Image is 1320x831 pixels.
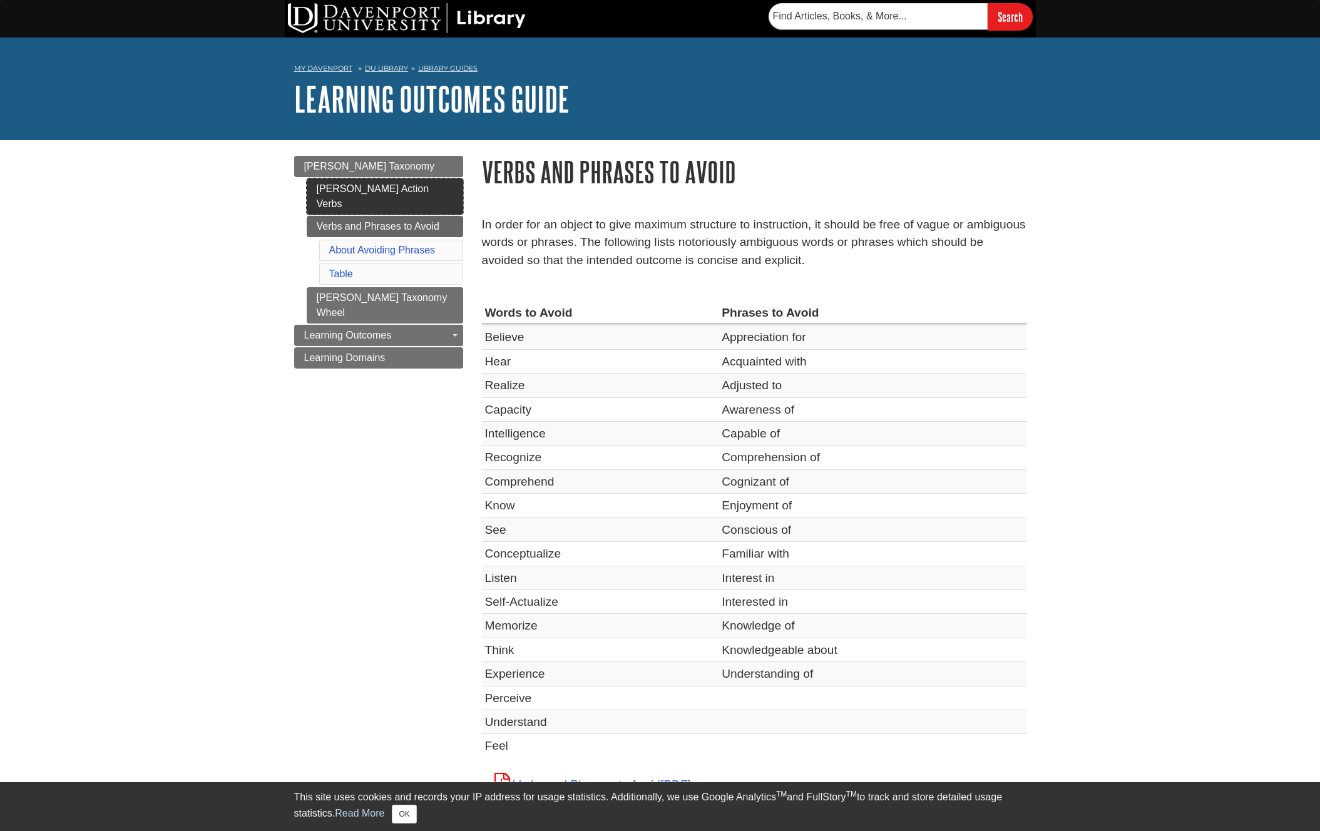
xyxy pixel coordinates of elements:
[482,469,719,493] td: Comprehend
[392,805,416,823] button: Close
[482,734,719,758] td: Feel
[418,64,478,73] a: Library Guides
[294,60,1026,80] nav: breadcrumb
[307,287,463,324] a: [PERSON_NAME] Taxonomy Wheel
[335,808,384,818] a: Read More
[719,589,1026,613] td: Interested in
[719,638,1026,661] td: Knowledgeable about
[482,542,719,566] td: Conceptualize
[769,3,988,29] input: Find Articles, Books, & More...
[719,446,1026,469] td: Comprehension of
[482,662,719,686] td: Experience
[482,301,719,325] th: Words to Avoid
[494,778,691,791] a: Link opens in new window
[294,79,570,118] a: Learning Outcomes Guide
[482,589,719,613] td: Self-Actualize
[294,156,463,177] a: [PERSON_NAME] Taxonomy
[329,268,353,279] a: Table
[482,710,719,734] td: Understand
[294,63,352,74] a: My Davenport
[482,374,719,397] td: Realize
[482,517,719,541] td: See
[304,352,386,363] span: Learning Domains
[482,566,719,589] td: Listen
[482,422,719,446] td: Intelligence
[482,686,719,710] td: Perceive
[719,662,1026,686] td: Understanding of
[988,3,1033,30] input: Search
[294,156,463,369] div: Guide Page Menu
[482,349,719,373] td: Hear
[482,494,719,517] td: Know
[719,566,1026,589] td: Interest in
[329,245,436,255] a: About Avoiding Phrases
[304,161,435,171] span: [PERSON_NAME] Taxonomy
[482,446,719,469] td: Recognize
[288,3,526,33] img: DU Library
[719,397,1026,421] td: Awareness of
[719,422,1026,446] td: Capable of
[307,216,463,237] a: Verbs and Phrases to Avoid
[304,330,392,340] span: Learning Outcomes
[776,790,787,798] sup: TM
[482,216,1026,270] p: In order for an object to give maximum structure to instruction, it should be free of vague or am...
[482,156,1026,188] h1: Verbs and Phrases to Avoid
[294,325,463,346] a: Learning Outcomes
[482,397,719,421] td: Capacity
[719,301,1026,325] th: Phrases to Avoid
[719,614,1026,638] td: Knowledge of
[719,542,1026,566] td: Familiar with
[294,347,463,369] a: Learning Domains
[719,349,1026,373] td: Acquainted with
[365,64,408,73] a: DU Library
[482,325,719,349] td: Believe
[719,374,1026,397] td: Adjusted to
[846,790,857,798] sup: TM
[294,790,1026,823] div: This site uses cookies and records your IP address for usage statistics. Additionally, we use Goo...
[769,3,1033,30] form: Searches DU Library's articles, books, and more
[719,494,1026,517] td: Enjoyment of
[482,614,719,638] td: Memorize
[307,178,463,215] a: [PERSON_NAME] Action Verbs
[719,325,1026,349] td: Appreciation for
[482,638,719,661] td: Think
[719,517,1026,541] td: Conscious of
[719,469,1026,493] td: Cognizant of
